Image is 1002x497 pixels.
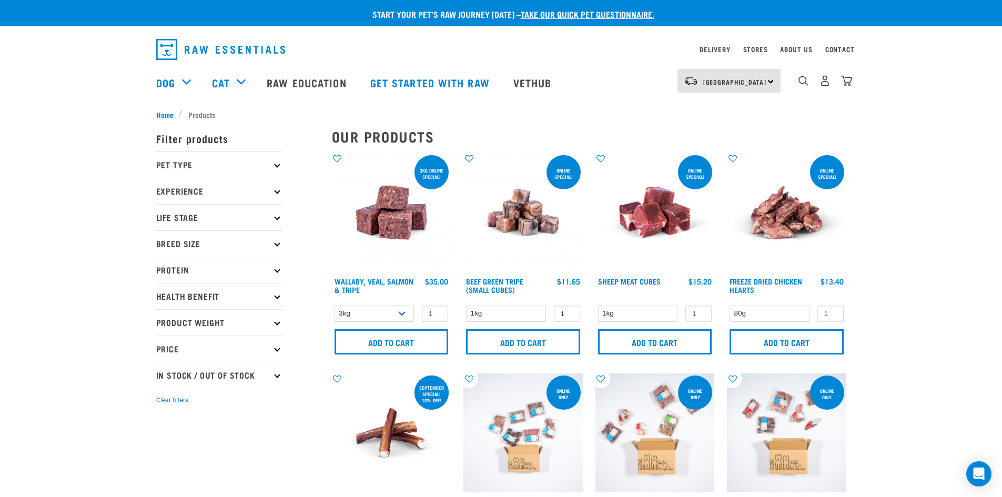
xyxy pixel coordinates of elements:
[780,47,812,51] a: About Us
[743,47,768,51] a: Stores
[156,283,282,309] p: Health Benefit
[332,153,451,272] img: Wallaby Veal Salmon Tripe 1642
[425,277,448,286] div: $35.00
[156,151,282,178] p: Pet Type
[422,306,448,322] input: 1
[727,373,846,493] img: Dog Novel 0 2sec
[414,163,449,185] div: 3kg online special!
[810,383,844,405] div: Online Only
[466,329,580,354] input: Add to cart
[817,306,844,322] input: 1
[156,109,174,120] span: Home
[148,35,855,64] nav: dropdown navigation
[503,62,565,104] a: Vethub
[360,62,503,104] a: Get started with Raw
[414,380,449,408] div: September special! 10% off!
[156,309,282,336] p: Product Weight
[685,306,712,322] input: 1
[598,329,712,354] input: Add to cart
[332,373,451,493] img: Bull Pizzle
[335,279,413,291] a: Wallaby, Veal, Salmon & Tripe
[821,277,844,286] div: $13.40
[463,373,583,493] img: Cat 0 2sec
[841,75,852,86] img: home-icon@2x.png
[595,153,715,272] img: Sheep Meat
[819,75,831,86] img: user.png
[335,329,449,354] input: Add to cart
[156,39,285,60] img: Raw Essentials Logo
[730,329,844,354] input: Add to cart
[156,178,282,204] p: Experience
[521,12,654,16] a: take our quick pet questionnaire.
[156,230,282,257] p: Breed Size
[156,362,282,388] p: In Stock / Out Of Stock
[966,461,991,486] div: Open Intercom Messenger
[730,279,802,291] a: Freeze Dried Chicken Hearts
[689,277,712,286] div: $15.20
[684,76,698,86] img: van-moving.png
[156,336,282,362] p: Price
[678,163,712,185] div: ONLINE SPECIAL!
[546,383,581,405] div: ONLINE ONLY
[678,383,712,405] div: Online Only
[554,306,580,322] input: 1
[156,75,175,90] a: Dog
[156,109,846,120] nav: breadcrumbs
[156,257,282,283] p: Protein
[598,279,661,283] a: Sheep Meat Cubes
[727,153,846,272] img: FD Chicken Hearts
[466,279,523,291] a: Beef Green Tripe (Small Cubes)
[798,76,808,86] img: home-icon-1@2x.png
[825,47,855,51] a: Contact
[156,395,188,405] button: Clear filters
[700,47,730,51] a: Delivery
[156,109,179,120] a: Home
[595,373,715,493] img: Dog 0 2sec
[546,163,581,185] div: ONLINE SPECIAL!
[703,80,767,84] span: [GEOGRAPHIC_DATA]
[557,277,580,286] div: $11.65
[212,75,230,90] a: Cat
[256,62,359,104] a: Raw Education
[156,125,282,151] p: Filter products
[463,153,583,272] img: Beef Tripe Bites 1634
[156,204,282,230] p: Life Stage
[332,128,846,145] h2: Our Products
[810,163,844,185] div: ONLINE SPECIAL!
